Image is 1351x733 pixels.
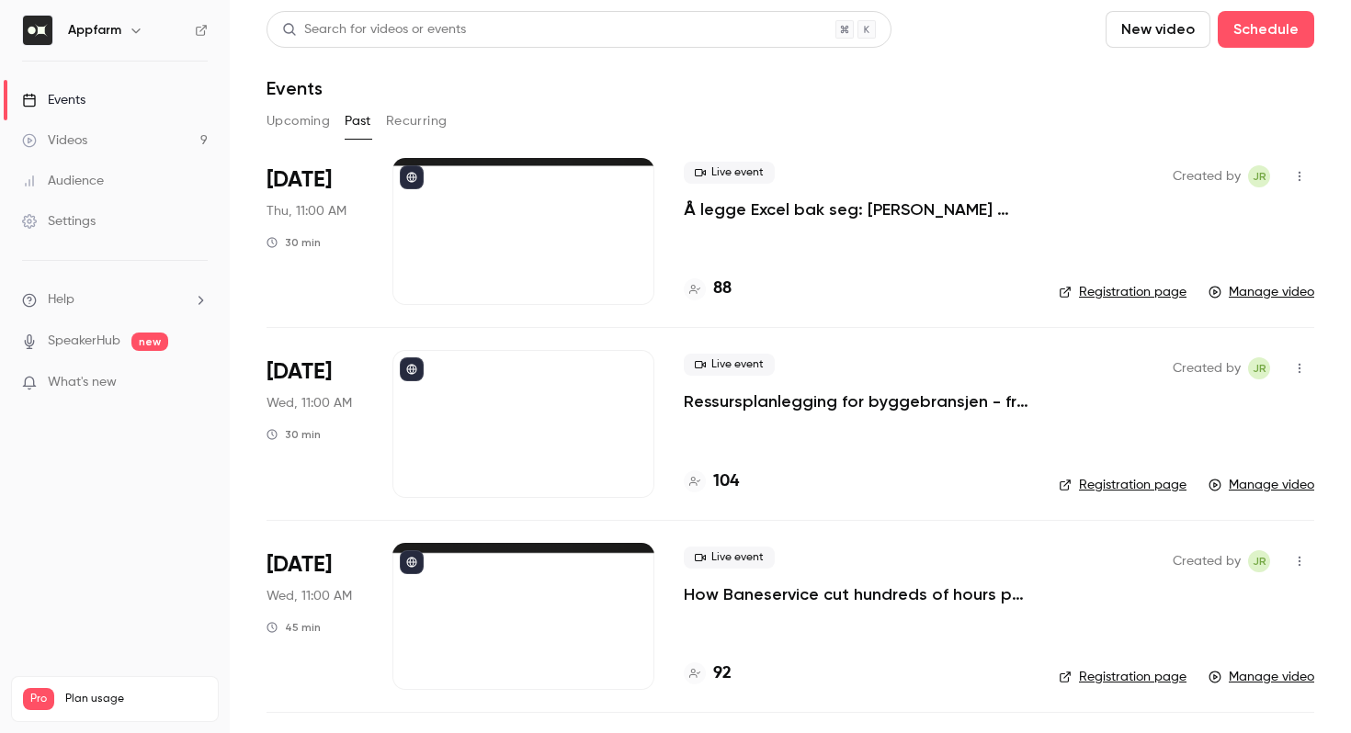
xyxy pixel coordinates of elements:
span: [DATE] [267,165,332,195]
h4: 88 [713,276,732,301]
span: Wed, 11:00 AM [267,394,352,412]
span: Live event [684,547,775,569]
div: Search for videos or events [282,20,466,39]
span: What's new [48,373,117,392]
h1: Events [267,77,323,99]
div: 30 min [267,235,321,250]
div: 45 min [267,620,321,635]
a: How Baneservice cut hundreds of hours per project with AI no-code solution [684,583,1029,605]
a: SpeakerHub [48,332,120,351]
button: Upcoming [267,107,330,136]
button: Schedule [1218,11,1314,48]
span: Wed, 11:00 AM [267,587,352,605]
a: 104 [684,469,739,494]
div: Videos [22,131,87,150]
img: Appfarm [23,16,52,45]
span: Live event [684,162,775,184]
div: Settings [22,212,96,231]
span: Created by [1173,550,1241,572]
h4: 92 [713,661,732,686]
div: Events [22,91,85,109]
span: Pro [23,688,54,710]
span: Julie Remen [1248,165,1270,187]
iframe: Noticeable Trigger [186,375,208,391]
span: Julie Remen [1248,357,1270,379]
span: JR [1253,165,1266,187]
button: New video [1106,11,1210,48]
div: Audience [22,172,104,190]
h4: 104 [713,469,739,494]
button: Past [345,107,371,136]
div: 30 min [267,427,321,442]
a: Ressursplanlegging for byggebransjen - fra kaos til kontroll på rekordtid [684,390,1029,412]
div: Aug 20 Wed, 11:00 AM (Europe/Oslo) [267,350,363,497]
span: Live event [684,354,775,376]
span: Thu, 11:00 AM [267,202,346,220]
li: help-dropdown-opener [22,290,208,310]
a: 88 [684,276,732,301]
span: [DATE] [267,357,332,387]
span: JR [1253,357,1266,379]
span: Julie Remen [1248,550,1270,572]
span: JR [1253,550,1266,572]
a: Registration page [1059,668,1186,686]
a: 92 [684,661,732,686]
div: Sep 18 Thu, 11:00 AM (Europe/Oslo) [267,158,363,305]
a: Manage video [1209,668,1314,686]
span: Help [48,290,74,310]
h6: Appfarm [68,21,121,39]
div: Jun 11 Wed, 11:00 AM (Europe/Oslo) [267,543,363,690]
a: Manage video [1209,476,1314,494]
span: Plan usage [65,692,207,706]
span: new [131,333,168,351]
span: [DATE] [267,550,332,580]
a: Å legge Excel bak seg: [PERSON_NAME] gjorde millionbesparelser med skreddersydd ressursplanlegger [684,198,1029,220]
span: Created by [1173,357,1241,379]
a: Registration page [1059,283,1186,301]
button: Recurring [386,107,448,136]
span: Created by [1173,165,1241,187]
a: Manage video [1209,283,1314,301]
a: Registration page [1059,476,1186,494]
